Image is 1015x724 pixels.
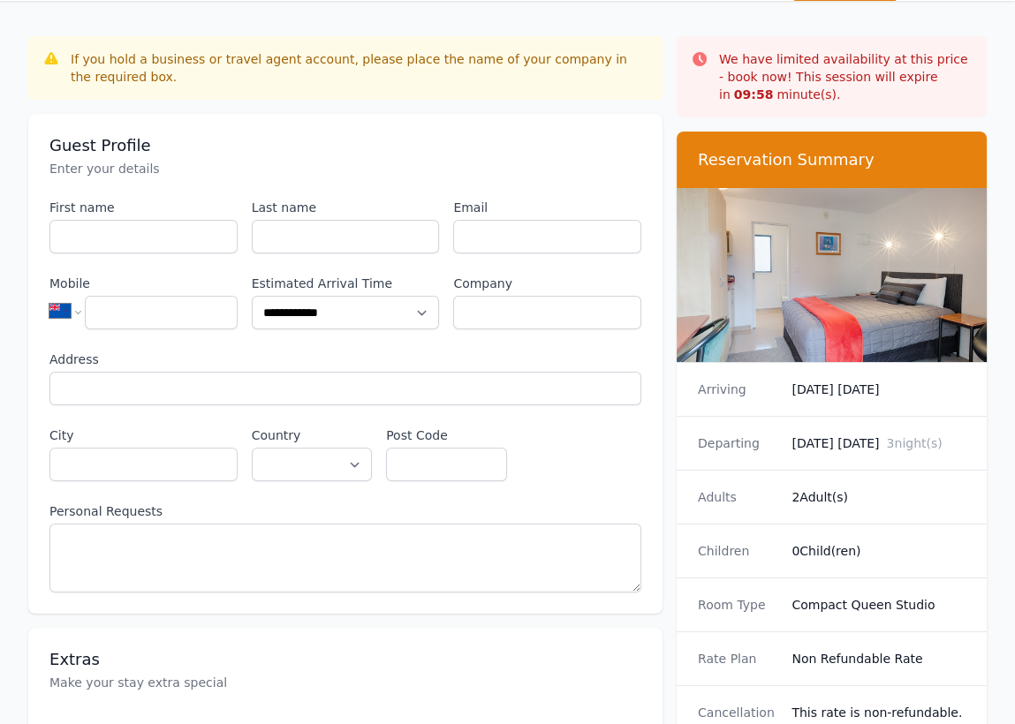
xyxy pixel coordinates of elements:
[792,650,966,667] dd: Non Refundable Rate
[698,434,777,452] dt: Departing
[49,649,641,670] h3: Extras
[453,199,641,216] label: Email
[252,426,372,444] label: Country
[252,275,440,292] label: Estimated Arrival Time
[386,426,506,444] label: Post Code
[49,275,238,292] label: Mobile
[698,149,966,170] h3: Reservation Summary
[49,199,238,216] label: First name
[719,50,973,103] p: We have limited availability at this price - book now! This session will expire in minute(s).
[252,199,440,216] label: Last name
[698,542,777,560] dt: Children
[792,596,966,614] dd: Compact Queen Studio
[698,488,777,506] dt: Adults
[698,650,777,667] dt: Rate Plan
[792,381,966,398] dd: [DATE] [DATE]
[734,87,774,102] strong: 09 : 58
[792,488,966,506] dd: 2 Adult(s)
[677,188,987,362] img: Compact Queen Studio
[886,436,942,450] span: 3 night(s)
[49,160,641,177] p: Enter your details
[49,135,641,156] h3: Guest Profile
[71,50,648,86] div: If you hold a business or travel agent account, please place the name of your company in the requ...
[792,542,966,560] dd: 0 Child(ren)
[49,674,641,691] p: Make your stay extra special
[698,381,777,398] dt: Arriving
[698,596,777,614] dt: Room Type
[453,275,641,292] label: Company
[49,351,641,368] label: Address
[49,502,641,520] label: Personal Requests
[792,434,966,452] dd: [DATE] [DATE]
[49,426,238,444] label: City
